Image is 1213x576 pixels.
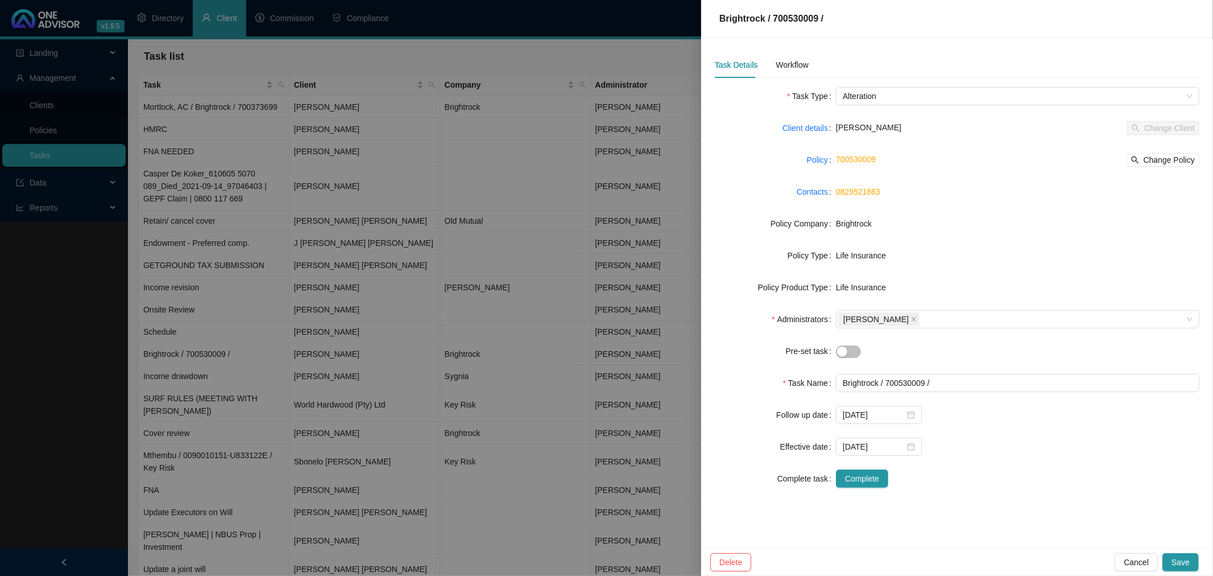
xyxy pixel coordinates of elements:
label: Policy Product Type [758,278,836,297]
span: search [1131,156,1139,164]
span: [PERSON_NAME] [843,313,909,326]
a: Contacts [797,186,828,198]
span: Change Policy [1144,154,1195,166]
button: Change Client [1127,121,1199,135]
button: Cancel [1115,553,1158,571]
input: Select date [843,441,905,453]
label: Pre-set task [785,342,836,360]
label: Follow up date [776,406,836,424]
label: Administrators [772,310,836,328]
button: Save [1162,553,1199,571]
a: Client details [783,122,828,134]
div: Workflow [776,59,808,71]
label: Task Type [787,87,836,105]
label: Complete task [777,470,836,488]
label: Effective date [780,438,836,456]
label: Task Name [783,374,836,392]
span: [PERSON_NAME] [836,123,901,132]
span: Marc Bormann [838,312,920,326]
button: Complete [836,470,888,488]
input: Select date [843,409,905,421]
span: Delete [719,556,742,569]
label: Policy Company [771,215,836,233]
a: 0829521863 [836,187,880,196]
a: 700530009 [836,155,876,164]
span: Complete [845,472,879,485]
button: Change Policy [1127,153,1199,167]
span: Save [1171,556,1190,569]
a: Policy [807,154,828,166]
span: Alteration [843,88,1193,105]
div: Task Details [715,59,757,71]
button: Delete [710,553,751,571]
span: Brightrock / 700530009 / [719,14,823,23]
span: Cancel [1124,556,1149,569]
span: Brightrock [836,219,872,228]
span: Life Insurance [836,283,886,292]
span: close [911,316,917,322]
label: Policy Type [788,246,836,265]
span: Life Insurance [836,251,886,260]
